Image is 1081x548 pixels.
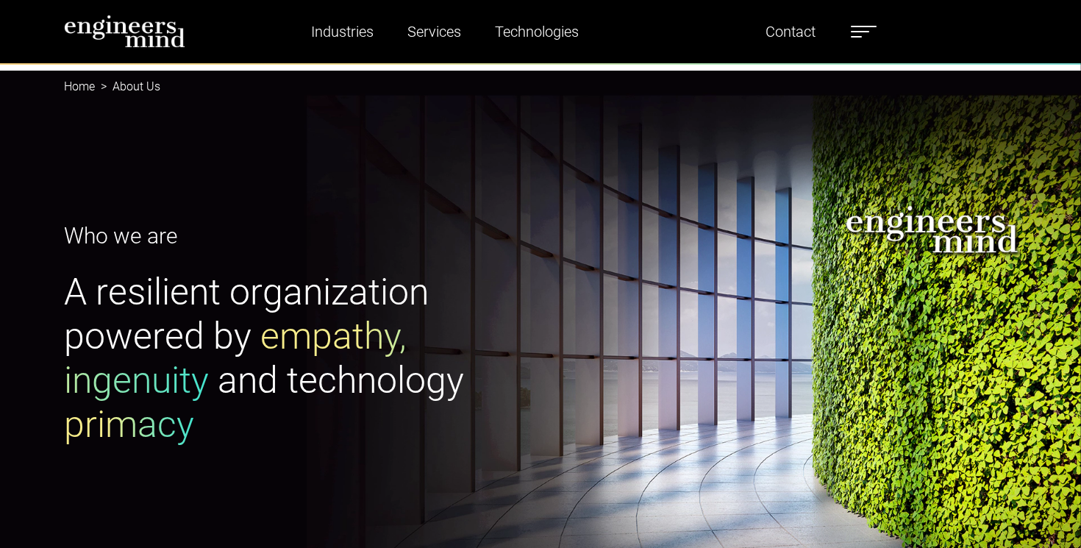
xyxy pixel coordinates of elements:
[305,15,379,49] a: Industries
[489,15,585,49] a: Technologies
[64,315,407,402] span: empathy, ingenuity
[64,71,1017,103] nav: breadcrumb
[64,270,532,446] h1: A resilient organization powered by and technology
[64,403,194,446] span: primacy
[402,15,467,49] a: Services
[64,79,95,93] a: Home
[95,78,160,96] li: About Us
[64,15,185,48] img: logo
[64,219,532,252] p: Who we are
[760,15,821,49] a: Contact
